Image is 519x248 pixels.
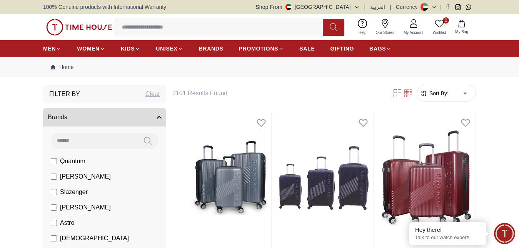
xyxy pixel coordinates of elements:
[330,45,354,52] span: GIFTING
[256,3,360,11] button: Shop From[GEOGRAPHIC_DATA]
[428,17,451,37] a: 0Wishlist
[172,113,271,243] img: Giordano Logo Series Luggage Set Of 3 Silver GR020.SLV
[299,45,315,52] span: SALE
[445,4,451,10] a: Facebook
[428,89,449,97] span: Sort By:
[440,3,442,11] span: |
[121,45,135,52] span: KIDS
[51,204,57,211] input: [PERSON_NAME]
[51,63,73,71] a: Home
[60,203,111,212] span: [PERSON_NAME]
[369,42,392,56] a: BAGS
[415,226,481,234] div: Hey there!
[49,89,80,99] h3: Filter By
[443,17,449,24] span: 0
[370,3,385,11] button: العربية
[145,89,160,99] div: Clear
[77,42,105,56] a: WOMEN
[354,17,371,37] a: Help
[48,113,67,122] span: Brands
[156,45,177,52] span: UNISEX
[390,3,391,11] span: |
[369,45,386,52] span: BAGS
[43,42,62,56] a: MEN
[455,4,461,10] a: Instagram
[364,3,366,11] span: |
[430,30,449,35] span: Wishlist
[51,158,57,164] input: Quantum
[77,45,100,52] span: WOMEN
[239,42,284,56] a: PROMOTIONS
[60,157,85,166] span: Quantum
[43,57,476,77] nav: Breadcrumb
[60,234,129,243] span: [DEMOGRAPHIC_DATA]
[199,45,224,52] span: BRANDS
[494,223,515,244] div: Chat Widget
[156,42,183,56] a: UNISEX
[377,113,476,243] img: Giordano Logo Series Luggage Set Of 3 Maroon GR020.MRN
[452,29,471,35] span: My Bag
[121,42,140,56] a: KIDS
[401,30,427,35] span: My Account
[451,18,473,36] button: My Bag
[51,174,57,180] input: [PERSON_NAME]
[420,89,449,97] button: Sort By:
[43,45,56,52] span: MEN
[46,19,112,35] img: ...
[43,3,166,11] span: 100% Genuine products with International Warranty
[51,235,57,241] input: [DEMOGRAPHIC_DATA]
[355,30,370,35] span: Help
[51,220,57,226] input: Astro
[239,45,279,52] span: PROMOTIONS
[51,189,57,195] input: Slazenger
[43,108,166,127] button: Brands
[371,17,399,37] a: Our Stores
[60,187,88,197] span: Slazenger
[60,218,74,228] span: Astro
[199,42,224,56] a: BRANDS
[275,113,374,243] img: Giordano Logo Series Luggage Set Of 3 Navy GR020.NVY
[396,3,421,11] div: Currency
[60,172,111,181] span: [PERSON_NAME]
[466,4,471,10] a: Whatsapp
[330,42,354,56] a: GIFTING
[285,4,292,10] img: United Arab Emirates
[373,30,397,35] span: Our Stores
[415,235,481,241] p: Talk to our watch expert!
[299,42,315,56] a: SALE
[172,89,383,98] h6: 2101 Results Found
